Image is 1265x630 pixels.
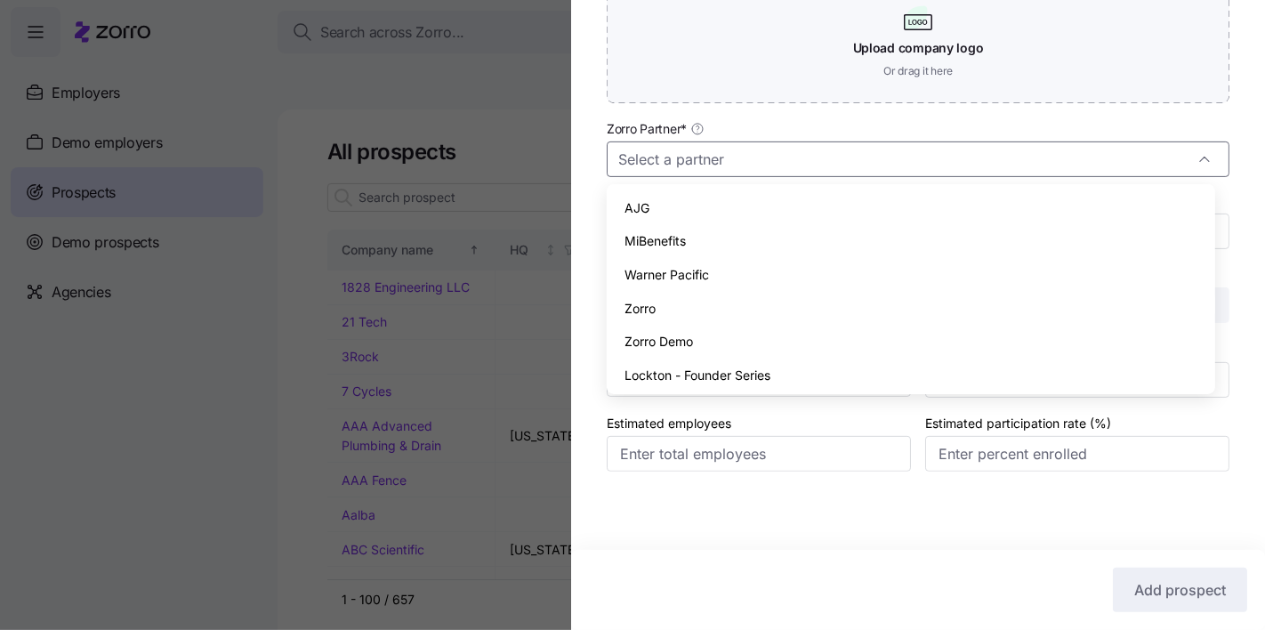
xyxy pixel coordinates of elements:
span: Zorro [624,299,656,319]
span: Zorro Demo [624,332,693,351]
span: Lockton - Founder Series [624,366,770,385]
span: MiBenefits [624,231,686,251]
button: Add prospect [1113,568,1247,612]
label: Estimated employees [607,414,731,433]
input: Select a partner [607,141,1229,177]
input: Enter percent enrolled [925,436,1229,472]
span: AJG [624,198,649,218]
span: Warner Pacific [624,265,709,285]
label: Estimated participation rate (%) [925,414,1111,433]
span: Add prospect [1134,579,1226,601]
span: Zorro Partner * [607,120,687,138]
input: Enter total employees [607,436,911,472]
